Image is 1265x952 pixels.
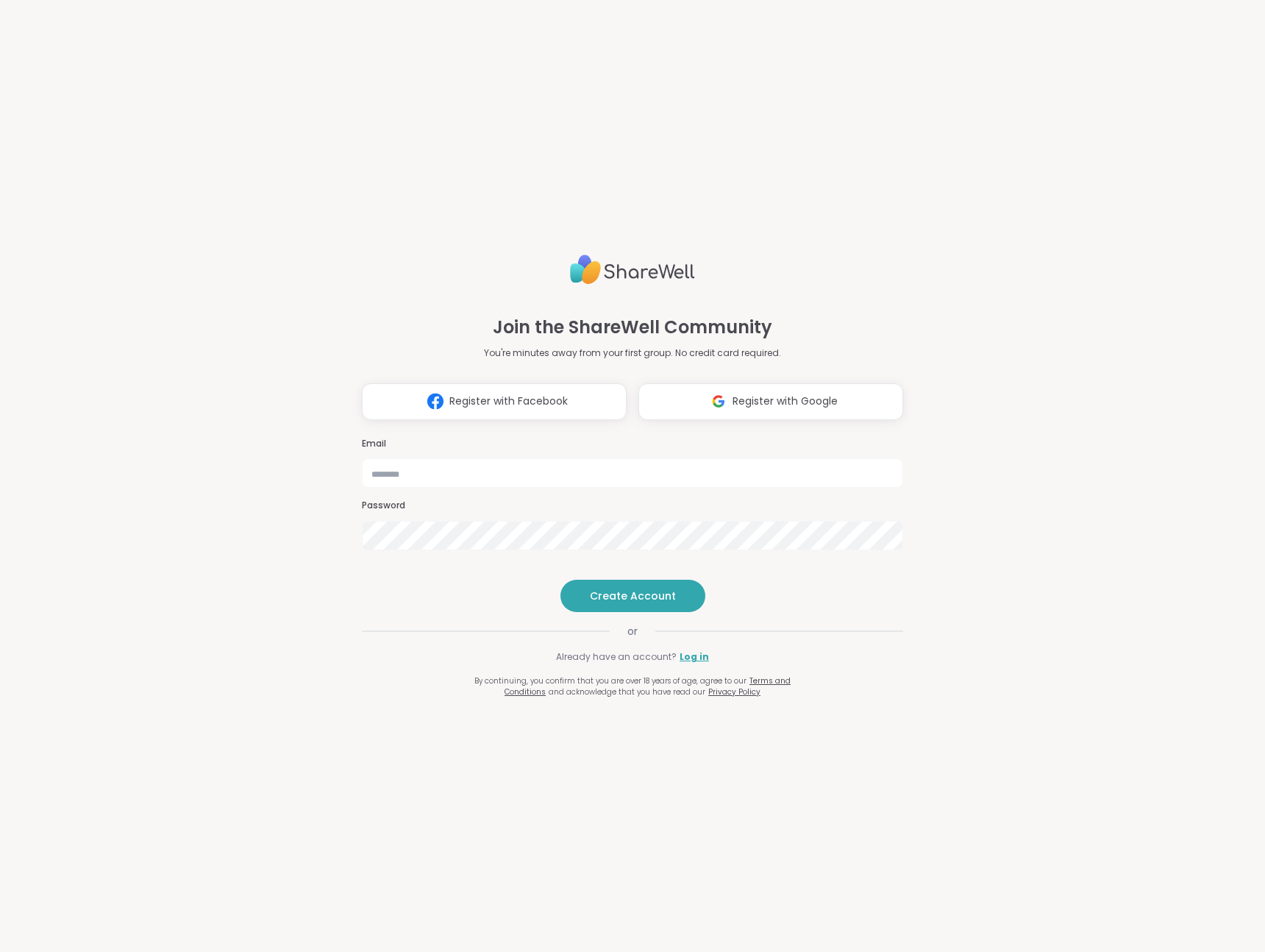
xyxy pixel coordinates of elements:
img: ShareWell Logomark [705,388,733,415]
span: By continuing, you confirm that you are over 18 years of age, agree to our [474,675,746,686]
a: Log in [680,650,709,664]
span: Register with Google [733,394,838,409]
button: Register with Facebook [362,383,627,420]
button: Create Account [560,580,705,612]
h3: Password [362,500,903,512]
span: Create Account [590,589,676,603]
h3: Email [362,438,903,450]
span: and acknowledge that you have read our [549,686,705,697]
h1: Join the ShareWell Community [493,314,772,341]
a: Terms and Conditions [505,675,791,697]
p: You're minutes away from your first group. No credit card required. [484,347,781,360]
a: Privacy Policy [708,686,760,697]
img: ShareWell Logomark [421,388,449,415]
span: or [610,624,655,639]
button: Register with Google [638,383,903,420]
span: Register with Facebook [449,394,568,409]
img: ShareWell Logo [570,249,695,291]
span: Already have an account? [556,650,677,664]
